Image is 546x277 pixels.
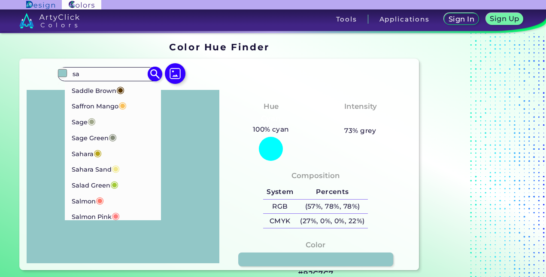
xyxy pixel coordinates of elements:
[297,214,368,228] h5: (27%, 0%, 0%, 22%)
[165,63,185,84] img: icon picture
[94,147,102,158] span: ◉
[112,163,120,174] span: ◉
[450,16,473,22] h5: Sign In
[72,160,120,176] p: Sahara Sand
[72,208,120,224] p: Salmon Pink
[96,194,104,206] span: ◉
[446,14,477,25] a: Sign In
[344,100,377,113] h4: Intensity
[257,114,285,124] h3: Cyan
[72,129,117,145] p: Sage Green
[297,200,368,214] h5: (57%, 78%, 78%)
[70,68,149,80] input: type color..
[291,169,340,182] h4: Composition
[263,200,297,214] h5: RGB
[26,1,55,9] img: ArtyClick Design logo
[297,185,368,199] h5: Percents
[19,13,80,28] img: logo_artyclick_colors_white.svg
[336,16,357,22] h3: Tools
[249,124,293,135] h5: 100% cyan
[72,82,124,98] p: Saddle Brown
[72,113,96,129] p: Sage
[118,99,127,111] span: ◉
[72,176,118,192] p: Salad Green
[263,185,297,199] h5: System
[263,214,297,228] h5: CMYK
[306,239,325,251] h4: Color
[88,115,96,126] span: ◉
[148,67,163,82] img: icon search
[379,16,430,22] h3: Applications
[488,14,522,25] a: Sign Up
[344,114,376,124] h3: Pastel
[422,39,530,274] iframe: Advertisement
[491,15,518,22] h5: Sign Up
[112,210,120,221] span: ◉
[169,40,269,53] h1: Color Hue Finder
[110,179,118,190] span: ◉
[72,145,102,161] p: Sahara
[72,97,127,113] p: Saffron Mango
[72,192,104,208] p: Salmon
[264,100,279,113] h4: Hue
[116,84,124,95] span: ◉
[344,125,376,136] h5: 73% grey
[109,131,117,142] span: ◉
